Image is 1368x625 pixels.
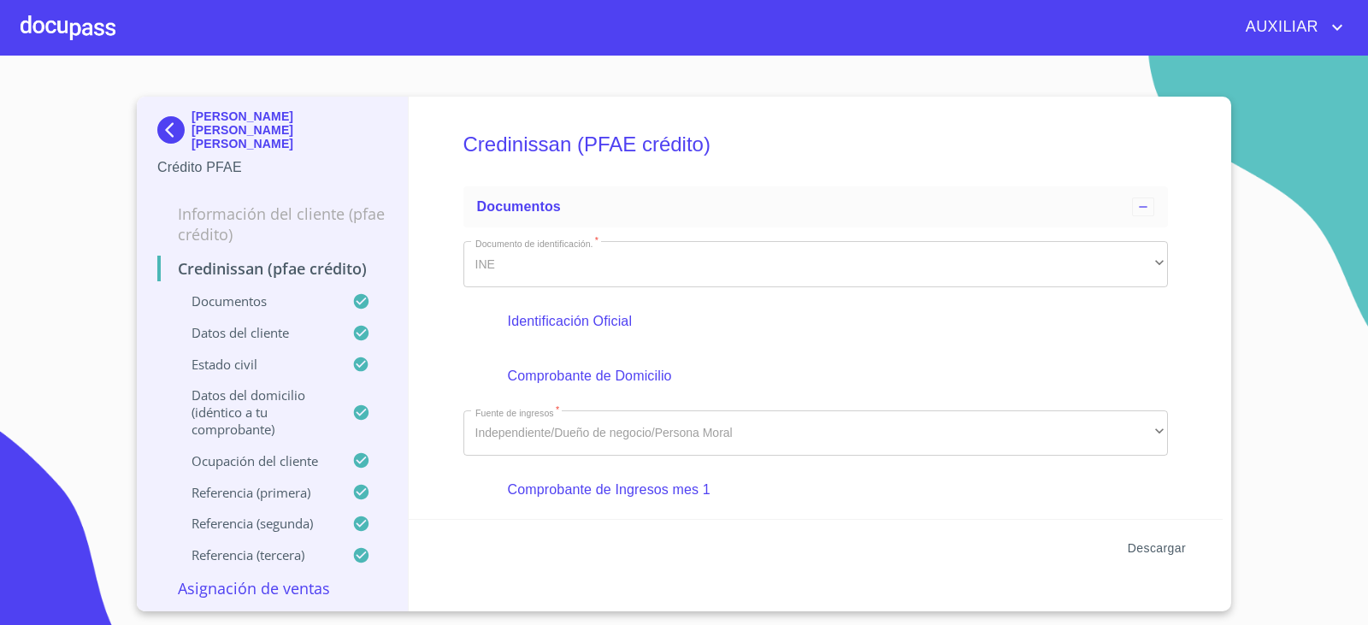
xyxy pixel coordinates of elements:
span: AUXILIAR [1233,14,1327,41]
p: Estado civil [157,356,352,373]
span: Documentos [477,199,561,214]
p: Datos del cliente [157,324,352,341]
p: Referencia (tercera) [157,546,352,563]
div: [PERSON_NAME] [PERSON_NAME] [PERSON_NAME] [157,109,387,157]
span: Descargar [1128,538,1186,559]
p: Comprobante de Domicilio [508,366,1123,386]
div: Documentos [463,186,1169,227]
p: Crédito PFAE [157,157,387,178]
div: INE [463,241,1169,287]
p: Documentos [157,292,352,310]
p: Datos del domicilio (idéntico a tu comprobante) [157,386,352,438]
p: Credinissan (PFAE crédito) [157,258,387,279]
p: Referencia (segunda) [157,515,352,532]
p: [PERSON_NAME] [PERSON_NAME] [PERSON_NAME] [192,109,387,150]
p: Información del cliente (PFAE crédito) [157,203,387,245]
button: account of current user [1233,14,1347,41]
p: Asignación de Ventas [157,578,387,598]
div: Independiente/Dueño de negocio/Persona Moral [463,410,1169,457]
h5: Credinissan (PFAE crédito) [463,109,1169,180]
p: Ocupación del Cliente [157,452,352,469]
p: Referencia (primera) [157,484,352,501]
p: Identificación Oficial [508,311,1123,332]
img: Docupass spot blue [157,116,192,144]
p: Comprobante de Ingresos mes 1 [508,480,1123,500]
button: Descargar [1121,533,1193,564]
